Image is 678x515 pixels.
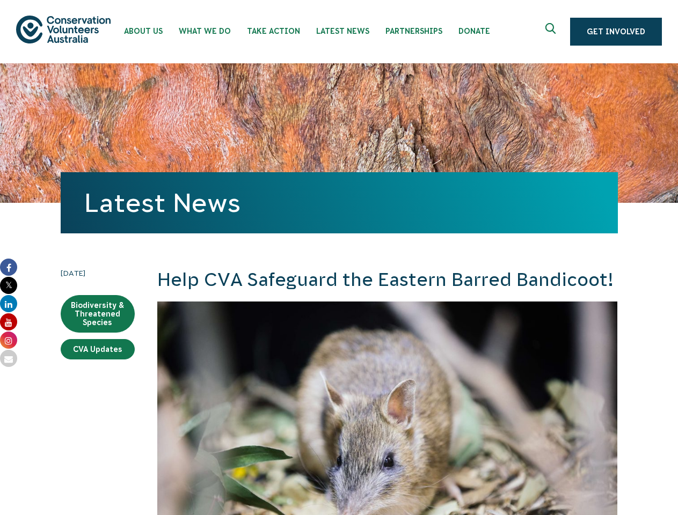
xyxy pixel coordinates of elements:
img: logo.svg [16,16,111,43]
a: Latest News [84,188,240,217]
time: [DATE] [61,267,135,279]
a: CVA Updates [61,339,135,359]
span: Latest News [316,27,369,35]
a: Get Involved [570,18,662,46]
span: Donate [458,27,490,35]
span: Partnerships [385,27,442,35]
a: Biodiversity & Threatened Species [61,295,135,333]
button: Expand search box Close search box [539,19,565,45]
span: About Us [124,27,163,35]
h2: Help CVA Safeguard the Eastern Barred Bandicoot! [157,267,618,293]
span: What We Do [179,27,231,35]
span: Take Action [247,27,300,35]
span: Expand search box [545,23,559,40]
